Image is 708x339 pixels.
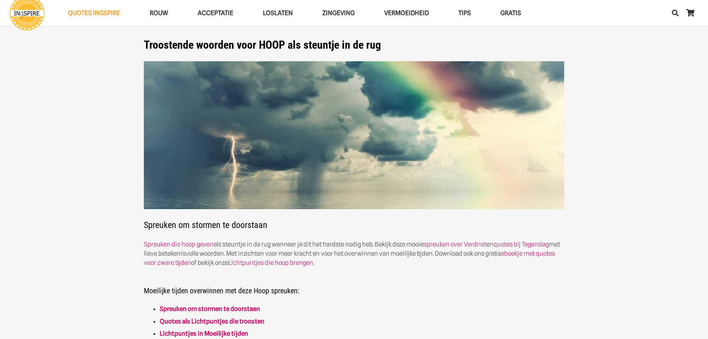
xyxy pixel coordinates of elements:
[263,9,293,17] span: Loslaten
[322,9,355,17] span: Zingeving
[248,4,308,23] a: LoslatenLoslaten Menu
[160,305,260,312] a: Spreuken om stormen te doorstaan
[144,240,564,267] p: als steuntje in de rug wanneer je dit het hardste nodig heb. Bekijk deze mooie en met lieve betek...
[68,9,120,17] span: QUOTES INGSPIRE
[486,4,536,23] a: GRATISGRATIS Menu
[144,61,564,209] img: Spreuken van Ingspire die een steuntje in de rug geven wanneer je dit het hardste nodig heb
[384,9,429,17] span: VERMOEIDHEID
[369,4,444,23] a: VERMOEIDHEIDVERMOEIDHEID Menu
[144,61,564,231] h2: Spreuken om stormen te doorstaan
[424,241,486,248] a: spreuken over Verdriet
[198,9,233,17] span: Acceptatie
[144,38,564,52] h1: Troostende woorden voor HOOP als steuntje in de rug
[53,4,135,23] a: QUOTES INGSPIREQUOTES INGSPIRE Menu
[144,277,564,295] h5: Moeilijke tijden overwinnen met deze Hoop spreuken:
[444,4,486,23] a: TIPSTIPS Menu
[668,4,683,22] a: Zoeken
[458,9,471,17] span: TIPS
[144,241,214,248] a: Spreuken die hoop geven
[183,4,248,23] a: AcceptatieAcceptatie Menu
[160,318,264,325] a: “Quotes als Lichtpuntjes die hoop brengen” (bewerken)
[144,250,555,266] a: eboekje met quotes voor zware tijden
[150,9,168,17] span: ROUW
[500,9,521,17] span: GRATIS
[308,4,369,23] a: ZingevingZingeving Menu
[493,241,549,248] a: quotes bij Tegenslag
[160,330,248,337] a: Lichtpuntjes in Moeilijke tijden
[135,4,183,23] a: ROUWROUW Menu
[228,259,313,266] a: Lichtpuntjes die hoop brengen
